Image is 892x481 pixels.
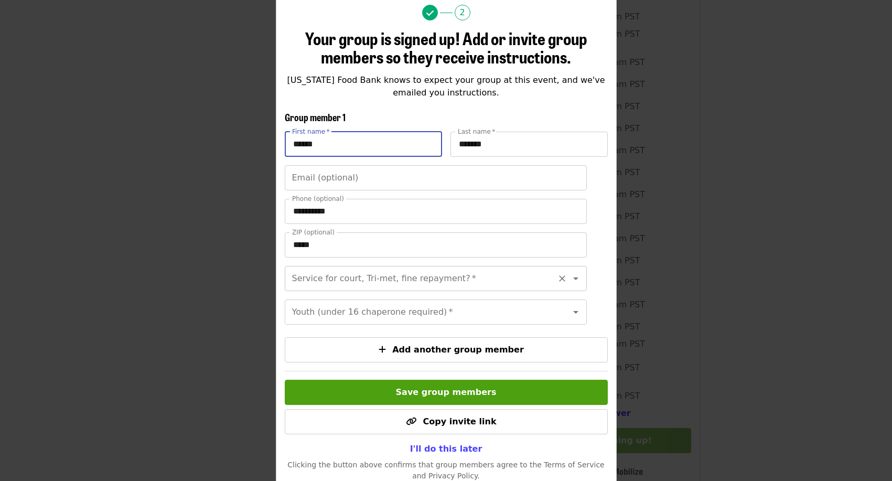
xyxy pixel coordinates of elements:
i: plus icon [379,345,386,355]
span: [US_STATE] Food Bank knows to expect your group at this event, and we've emailed you instructions. [287,75,605,98]
button: Clear [555,271,569,286]
input: Phone (optional) [285,199,587,224]
label: Last name [458,129,495,135]
label: Phone (optional) [292,196,344,202]
input: Email (optional) [285,165,587,190]
button: Save group members [285,380,608,405]
span: Save group members [396,387,497,397]
button: Open [568,305,583,319]
label: ZIP (optional) [292,229,335,236]
span: Add another group member [392,345,524,355]
span: I'll do this later [410,444,482,454]
i: check icon [426,8,434,18]
span: Group member 1 [285,110,346,124]
input: Last name [450,132,608,157]
i: link icon [406,416,416,426]
input: ZIP (optional) [285,232,587,258]
span: Copy invite link [423,416,496,426]
span: Clicking the button above confirms that group members agree to the Terms of Service and Privacy P... [287,461,605,480]
button: Copy invite link [285,409,608,434]
input: First name [285,132,442,157]
span: Your group is signed up! Add or invite group members so they receive instructions. [305,26,587,69]
span: 2 [455,5,470,20]
button: Add another group member [285,337,608,362]
button: Open [568,271,583,286]
button: I'll do this later [402,439,491,459]
label: First name [292,129,330,135]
